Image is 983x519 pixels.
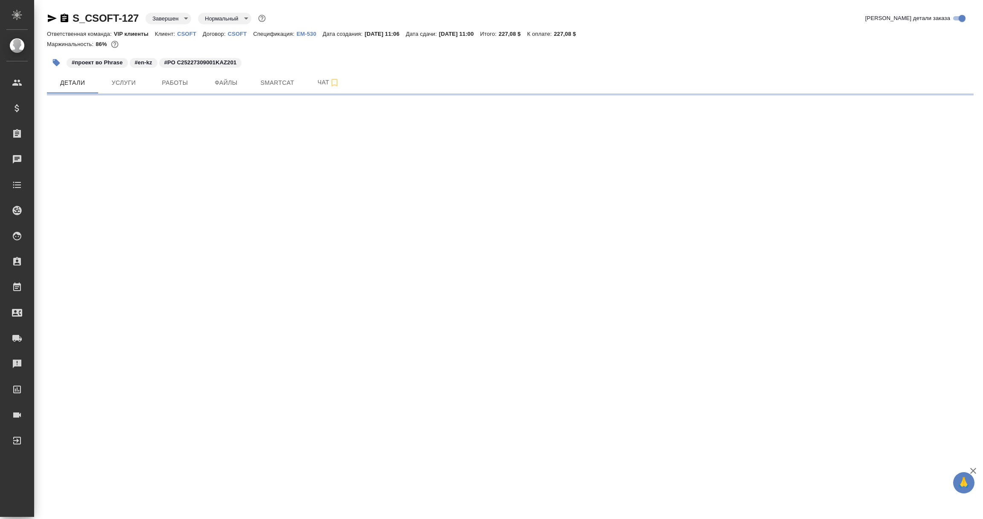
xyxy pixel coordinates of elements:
[150,15,181,22] button: Завершен
[480,31,498,37] p: Итого:
[114,31,155,37] p: VIP клиенты
[256,13,268,24] button: Доп статусы указывают на важность/срочность заказа
[329,78,340,88] svg: Подписаться
[297,31,323,37] p: EM-530
[554,31,582,37] p: 227,08 $
[439,31,480,37] p: [DATE] 11:00
[228,31,253,37] p: CSOFT
[109,39,120,50] button: 12685.30 KZT; 636.00 RUB;
[47,41,96,47] p: Маржинальность:
[47,13,57,23] button: Скопировать ссылку для ЯМессенджера
[257,78,298,88] span: Smartcat
[145,13,191,24] div: Завершен
[297,30,323,37] a: EM-530
[308,77,349,88] span: Чат
[155,31,177,37] p: Клиент:
[206,78,247,88] span: Файлы
[72,58,123,67] p: #проект во Phrase
[164,58,237,67] p: #PO C25227309001KAZ201
[66,58,129,66] span: проект во Phrase
[957,474,971,492] span: 🙏
[73,12,139,24] a: S_CSOFT-127
[527,31,554,37] p: К оплате:
[96,41,109,47] p: 86%
[177,31,203,37] p: CSOFT
[59,13,70,23] button: Скопировать ссылку
[203,31,228,37] p: Договор:
[47,31,114,37] p: Ответственная команда:
[228,30,253,37] a: CSOFT
[953,472,974,493] button: 🙏
[202,15,241,22] button: Нормальный
[135,58,152,67] p: #en-kz
[406,31,439,37] p: Дата сдачи:
[103,78,144,88] span: Услуги
[865,14,950,23] span: [PERSON_NAME] детали заказа
[499,31,527,37] p: 227,08 $
[198,13,251,24] div: Завершен
[177,30,203,37] a: CSOFT
[365,31,406,37] p: [DATE] 11:06
[158,58,243,66] span: PO C25227309001KAZ201
[154,78,195,88] span: Работы
[253,31,296,37] p: Спецификация:
[129,58,158,66] span: en-kz
[52,78,93,88] span: Детали
[323,31,364,37] p: Дата создания:
[47,53,66,72] button: Добавить тэг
